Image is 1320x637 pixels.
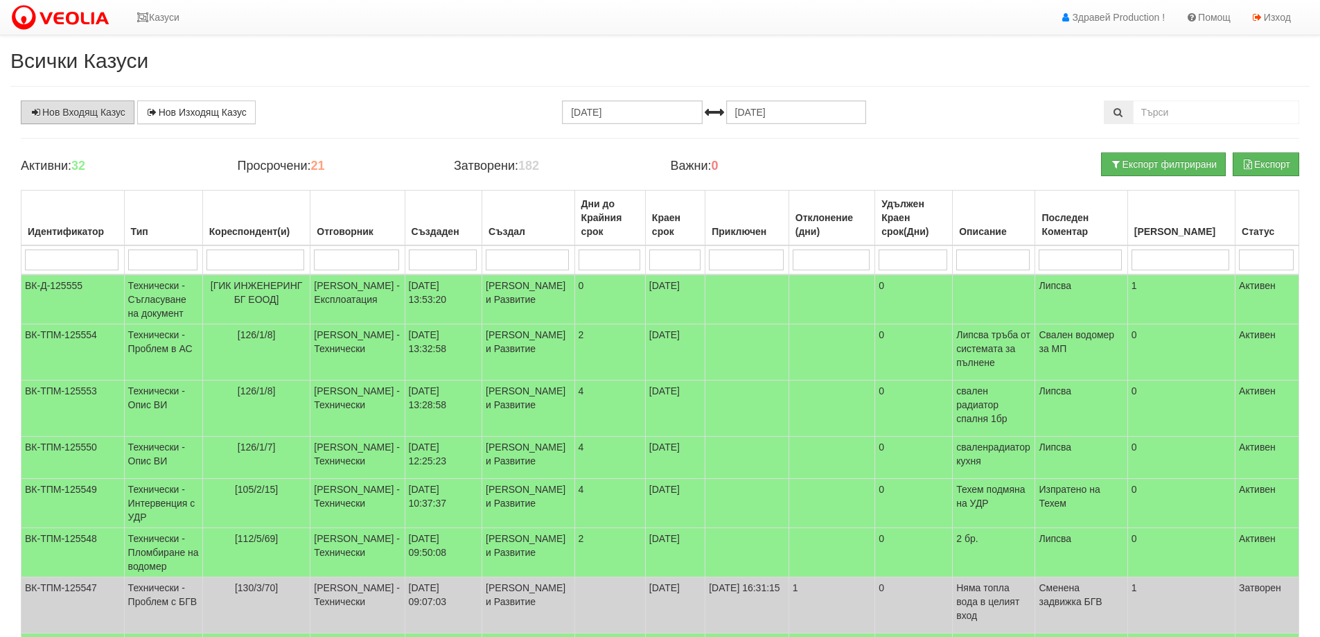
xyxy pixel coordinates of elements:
td: [DATE] 13:28:58 [405,381,482,437]
b: 21 [310,159,324,173]
td: Технически - Интервенция с УДР [124,479,202,528]
td: [PERSON_NAME] и Развитие [482,577,575,634]
a: Нов Входящ Казус [21,101,134,124]
span: Липсва [1039,442,1071,453]
div: Описание [956,222,1031,241]
h4: Затворени: [454,159,649,173]
td: Технически - Пломбиране на водомер [124,528,202,577]
b: 0 [712,159,719,173]
div: Идентификатор [25,222,121,241]
td: [PERSON_NAME] - Експлоатация [310,274,405,324]
td: [DATE] 16:31:15 [705,577,789,634]
td: 1 [1127,274,1235,324]
td: [DATE] 13:53:20 [405,274,482,324]
b: 32 [71,159,85,173]
th: Отговорник: No sort applied, activate to apply an ascending sort [310,191,405,246]
th: Удължен Краен срок(Дни): No sort applied, activate to apply an ascending sort [875,191,953,246]
td: [PERSON_NAME] - Технически [310,324,405,381]
div: Приключен [709,222,785,241]
th: Приключен: No sort applied, activate to apply an ascending sort [705,191,789,246]
th: Идентификатор: No sort applied, activate to apply an ascending sort [21,191,125,246]
th: Статус: No sort applied, activate to apply an ascending sort [1235,191,1299,246]
td: 0 [875,577,953,634]
div: Създаден [409,222,479,241]
td: ВК-ТПМ-125547 [21,577,125,634]
button: Експорт [1233,152,1299,176]
span: [105/2/15] [235,484,278,495]
span: 4 [579,484,584,495]
span: Липсва [1039,385,1071,396]
td: 1 [1127,577,1235,634]
th: Създаден: No sort applied, activate to apply an ascending sort [405,191,482,246]
div: Отклонение (дни) [793,208,871,241]
th: Последен Коментар: No sort applied, activate to apply an ascending sort [1035,191,1127,246]
td: Технически - Опис ВИ [124,381,202,437]
td: 0 [875,437,953,479]
td: Затворен [1235,577,1299,634]
th: Кореспондент(и): No sort applied, activate to apply an ascending sort [202,191,310,246]
a: Нов Изходящ Казус [137,101,256,124]
td: Активен [1235,479,1299,528]
span: [126/1/7] [238,442,276,453]
td: [DATE] 12:25:23 [405,437,482,479]
span: Сменена задвижка БГВ [1039,582,1102,607]
td: Технически - Съгласуване на документ [124,274,202,324]
div: Създал [486,222,571,241]
td: Активен [1235,381,1299,437]
td: ВК-ТПМ-125553 [21,381,125,437]
th: Краен срок: No sort applied, activate to apply an ascending sort [645,191,705,246]
span: [112/5/69] [235,533,278,544]
div: Удължен Краен срок(Дни) [879,194,949,241]
td: [PERSON_NAME] и Развитие [482,437,575,479]
td: [DATE] [645,479,705,528]
th: Описание: No sort applied, activate to apply an ascending sort [953,191,1035,246]
th: Брой Файлове: No sort applied, activate to apply an ascending sort [1127,191,1235,246]
span: 2 [579,329,584,340]
span: Свален водомер за МП [1039,329,1114,354]
td: Активен [1235,324,1299,381]
span: Липсва [1039,280,1071,291]
td: [DATE] [645,381,705,437]
td: [DATE] [645,577,705,634]
span: Липсва [1039,533,1071,544]
td: ВК-ТПМ-125554 [21,324,125,381]
div: Статус [1239,222,1295,241]
td: [DATE] 10:37:37 [405,479,482,528]
td: 0 [875,479,953,528]
th: Тип: No sort applied, activate to apply an ascending sort [124,191,202,246]
td: 0 [875,274,953,324]
div: Кореспондент(и) [206,222,307,241]
span: [ГИК ИНЖЕНЕРИНГ БГ ЕООД] [211,280,303,305]
td: ВК-ТПМ-125550 [21,437,125,479]
td: [DATE] [645,274,705,324]
th: Дни до Крайния срок: No sort applied, activate to apply an ascending sort [574,191,645,246]
td: ВК-Д-125555 [21,274,125,324]
td: Технически - Проблем в АС [124,324,202,381]
td: [PERSON_NAME] и Развитие [482,528,575,577]
td: [PERSON_NAME] и Развитие [482,479,575,528]
td: [DATE] [645,437,705,479]
td: Технически - Опис ВИ [124,437,202,479]
td: 0 [1127,437,1235,479]
span: Изпратено на Техем [1039,484,1100,509]
td: 0 [1127,479,1235,528]
td: 1 [789,577,874,634]
p: Липсва тръба от системата за пълнене [956,328,1031,369]
td: Активен [1235,528,1299,577]
div: Дни до Крайния срок [579,194,642,241]
span: [126/1/8] [238,385,276,396]
p: Няма топла вода в целият вход [956,581,1031,622]
td: [DATE] [645,528,705,577]
b: 182 [518,159,539,173]
td: 0 [875,381,953,437]
span: 2 [579,533,584,544]
td: ВК-ТПМ-125548 [21,528,125,577]
button: Експорт филтрирани [1101,152,1226,176]
p: свален радиатор спалня 1бр [956,384,1031,426]
span: 4 [579,442,584,453]
td: Активен [1235,437,1299,479]
td: 0 [1127,381,1235,437]
span: [130/3/70] [235,582,278,593]
span: 4 [579,385,584,396]
h4: Активни: [21,159,216,173]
